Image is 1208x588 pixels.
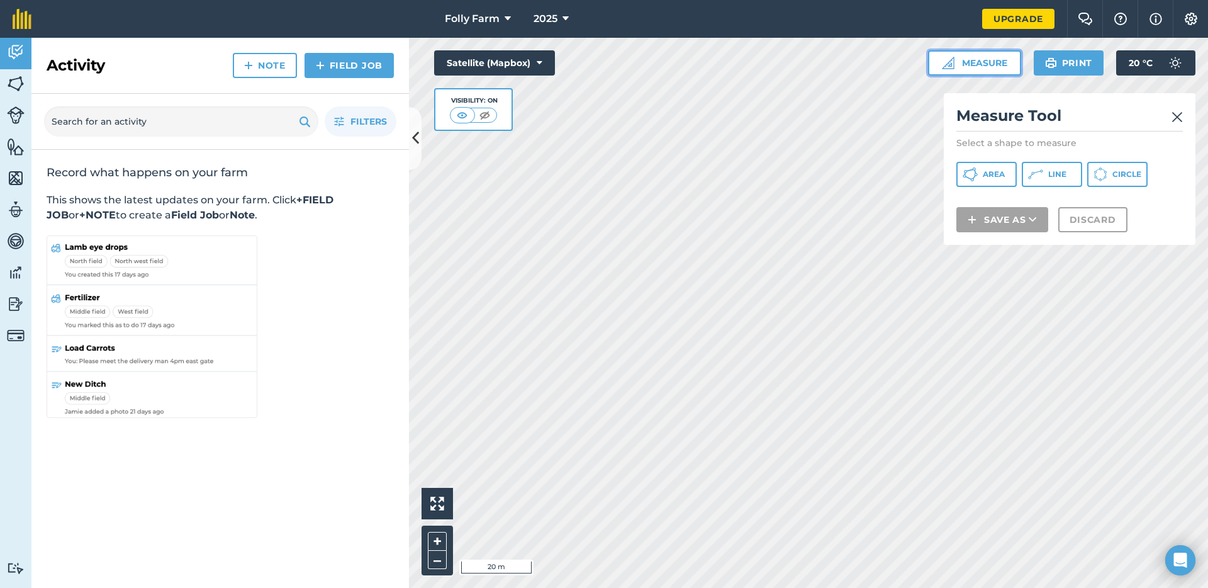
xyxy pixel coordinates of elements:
button: Filters [325,106,396,137]
img: svg+xml;base64,PD94bWwgdmVyc2lvbj0iMS4wIiBlbmNvZGluZz0idXRmLTgiPz4KPCEtLSBHZW5lcmF0b3I6IEFkb2JlIE... [7,232,25,251]
img: svg+xml;base64,PD94bWwgdmVyc2lvbj0iMS4wIiBlbmNvZGluZz0idXRmLTgiPz4KPCEtLSBHZW5lcmF0b3I6IEFkb2JlIE... [7,200,25,219]
img: svg+xml;base64,PHN2ZyB4bWxucz0iaHR0cDovL3d3dy53My5vcmcvMjAwMC9zdmciIHdpZHRoPSIyMiIgaGVpZ2h0PSIzMC... [1172,110,1183,125]
button: Discard [1058,207,1127,232]
h2: Record what happens on your farm [47,165,394,180]
a: Note [233,53,297,78]
span: 20 ° C [1129,50,1153,76]
button: Save as [956,207,1048,232]
button: Satellite (Mapbox) [434,50,555,76]
img: svg+xml;base64,PD94bWwgdmVyc2lvbj0iMS4wIiBlbmNvZGluZz0idXRmLTgiPz4KPCEtLSBHZW5lcmF0b3I6IEFkb2JlIE... [7,43,25,62]
button: + [428,532,447,551]
img: svg+xml;base64,PHN2ZyB4bWxucz0iaHR0cDovL3d3dy53My5vcmcvMjAwMC9zdmciIHdpZHRoPSIxNCIgaGVpZ2h0PSIyNC... [316,58,325,73]
img: svg+xml;base64,PD94bWwgdmVyc2lvbj0iMS4wIiBlbmNvZGluZz0idXRmLTgiPz4KPCEtLSBHZW5lcmF0b3I6IEFkb2JlIE... [7,106,25,124]
span: Area [983,169,1005,179]
button: Circle [1087,162,1148,187]
img: A cog icon [1183,13,1199,25]
span: Line [1048,169,1066,179]
button: Print [1034,50,1104,76]
img: svg+xml;base64,PD94bWwgdmVyc2lvbj0iMS4wIiBlbmNvZGluZz0idXRmLTgiPz4KPCEtLSBHZW5lcmF0b3I6IEFkb2JlIE... [7,263,25,282]
button: Area [956,162,1017,187]
img: Two speech bubbles overlapping with the left bubble in the forefront [1078,13,1093,25]
img: Ruler icon [942,57,954,69]
img: svg+xml;base64,PHN2ZyB4bWxucz0iaHR0cDovL3d3dy53My5vcmcvMjAwMC9zdmciIHdpZHRoPSI1NiIgaGVpZ2h0PSI2MC... [7,74,25,93]
img: svg+xml;base64,PHN2ZyB4bWxucz0iaHR0cDovL3d3dy53My5vcmcvMjAwMC9zdmciIHdpZHRoPSIxOSIgaGVpZ2h0PSIyNC... [299,114,311,129]
div: Open Intercom Messenger [1165,545,1195,575]
button: 20 °C [1116,50,1195,76]
strong: Field Job [171,209,219,221]
strong: +NOTE [79,209,116,221]
img: svg+xml;base64,PHN2ZyB4bWxucz0iaHR0cDovL3d3dy53My5vcmcvMjAwMC9zdmciIHdpZHRoPSI1MCIgaGVpZ2h0PSI0MC... [454,109,470,122]
img: svg+xml;base64,PHN2ZyB4bWxucz0iaHR0cDovL3d3dy53My5vcmcvMjAwMC9zdmciIHdpZHRoPSI1NiIgaGVpZ2h0PSI2MC... [7,169,25,188]
img: svg+xml;base64,PHN2ZyB4bWxucz0iaHR0cDovL3d3dy53My5vcmcvMjAwMC9zdmciIHdpZHRoPSIxOSIgaGVpZ2h0PSIyNC... [1045,55,1057,71]
img: svg+xml;base64,PD94bWwgdmVyc2lvbj0iMS4wIiBlbmNvZGluZz0idXRmLTgiPz4KPCEtLSBHZW5lcmF0b3I6IEFkb2JlIE... [1163,50,1188,76]
span: Circle [1112,169,1141,179]
img: A question mark icon [1113,13,1128,25]
span: Folly Farm [445,11,500,26]
img: svg+xml;base64,PD94bWwgdmVyc2lvbj0iMS4wIiBlbmNvZGluZz0idXRmLTgiPz4KPCEtLSBHZW5lcmF0b3I6IEFkb2JlIE... [7,562,25,574]
button: Measure [928,50,1021,76]
div: Visibility: On [450,96,498,106]
img: svg+xml;base64,PHN2ZyB4bWxucz0iaHR0cDovL3d3dy53My5vcmcvMjAwMC9zdmciIHdpZHRoPSI1NiIgaGVpZ2h0PSI2MC... [7,137,25,156]
span: Filters [350,115,387,128]
img: fieldmargin Logo [13,9,31,29]
p: This shows the latest updates on your farm. Click or to create a or . [47,193,394,223]
img: svg+xml;base64,PHN2ZyB4bWxucz0iaHR0cDovL3d3dy53My5vcmcvMjAwMC9zdmciIHdpZHRoPSIxNCIgaGVpZ2h0PSIyNC... [968,212,976,227]
img: Four arrows, one pointing top left, one top right, one bottom right and the last bottom left [430,497,444,511]
button: Line [1022,162,1082,187]
span: 2025 [534,11,557,26]
a: Field Job [305,53,394,78]
img: svg+xml;base64,PD94bWwgdmVyc2lvbj0iMS4wIiBlbmNvZGluZz0idXRmLTgiPz4KPCEtLSBHZW5lcmF0b3I6IEFkb2JlIE... [7,327,25,344]
img: svg+xml;base64,PD94bWwgdmVyc2lvbj0iMS4wIiBlbmNvZGluZz0idXRmLTgiPz4KPCEtLSBHZW5lcmF0b3I6IEFkb2JlIE... [7,295,25,314]
input: Search for an activity [44,106,318,137]
img: svg+xml;base64,PHN2ZyB4bWxucz0iaHR0cDovL3d3dy53My5vcmcvMjAwMC9zdmciIHdpZHRoPSIxNCIgaGVpZ2h0PSIyNC... [244,58,253,73]
h2: Activity [47,55,105,76]
h2: Measure Tool [956,106,1183,132]
img: svg+xml;base64,PHN2ZyB4bWxucz0iaHR0cDovL3d3dy53My5vcmcvMjAwMC9zdmciIHdpZHRoPSI1MCIgaGVpZ2h0PSI0MC... [477,109,493,122]
strong: Note [230,209,255,221]
p: Select a shape to measure [956,137,1183,149]
a: Upgrade [982,9,1054,29]
img: svg+xml;base64,PHN2ZyB4bWxucz0iaHR0cDovL3d3dy53My5vcmcvMjAwMC9zdmciIHdpZHRoPSIxNyIgaGVpZ2h0PSIxNy... [1149,11,1162,26]
button: – [428,551,447,569]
